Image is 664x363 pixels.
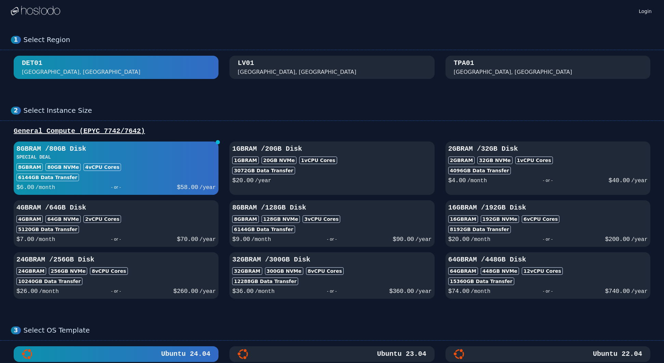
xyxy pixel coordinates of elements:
[238,68,356,76] div: [GEOGRAPHIC_DATA], [GEOGRAPHIC_DATA]
[448,215,478,223] div: 16GB RAM
[11,126,653,136] div: General Compute (EPYC 7742/7642)
[11,36,21,44] div: 1
[16,144,216,154] h3: 8GB RAM / 80 GB Disk
[515,157,553,164] div: 1 vCPU Cores
[24,326,653,335] div: Select OS Template
[255,178,271,184] span: /year
[448,167,511,174] div: 4096 GB Data Transfer
[446,346,650,362] button: Ubuntu 22.04Ubuntu 22.04
[448,267,478,275] div: 64GB RAM
[448,177,466,184] span: $ 4.00
[16,278,82,285] div: 10240 GB Data Transfer
[631,178,648,184] span: /year
[631,288,648,295] span: /year
[238,349,248,359] img: Ubuntu 23.04
[262,215,300,223] div: 128 GB NVMe
[592,349,642,359] h3: Ubuntu 22.04
[22,349,32,359] img: Ubuntu 24.04
[177,184,198,191] span: $ 58.00
[14,200,218,247] button: 4GBRAM /64GB Disk4GBRAM64GB NVMe2vCPU Cores5120GB Data Transfer$7.00/month- or -$70.00/year
[490,286,605,296] div: - or -
[36,185,55,191] span: /month
[232,236,250,243] span: $ 9.00
[271,234,393,244] div: - or -
[522,267,563,275] div: 12 vCPU Cores
[11,107,21,115] div: 2
[83,215,121,223] div: 2 vCPU Cores
[199,185,216,191] span: /year
[16,267,46,275] div: 24GB RAM
[59,286,173,296] div: - or -
[229,56,434,79] button: LV01 [GEOGRAPHIC_DATA], [GEOGRAPHIC_DATA]
[481,215,519,223] div: 192 GB NVMe
[446,56,650,79] button: TPA01 [GEOGRAPHIC_DATA], [GEOGRAPHIC_DATA]
[446,200,650,247] button: 16GBRAM /192GB Disk16GBRAM192GB NVMe6vCPU Cores8192GB Data Transfer$20.00/month- or -$200.00/year
[229,346,434,362] button: Ubuntu 23.04Ubuntu 23.04
[454,349,464,359] img: Ubuntu 22.04
[55,234,177,244] div: - or -
[232,203,431,213] h3: 8GB RAM / 128 GB Disk
[16,163,43,171] div: 8GB RAM
[238,58,254,68] div: LV01
[24,36,653,44] div: Select Region
[448,255,648,265] h3: 64GB RAM / 448 GB Disk
[448,203,648,213] h3: 16GB RAM / 192 GB Disk
[232,215,258,223] div: 8GB RAM
[522,215,559,223] div: 6 vCPU Cores
[306,267,344,275] div: 8 vCPU Cores
[454,58,474,68] div: TPA01
[605,288,629,295] span: $ 740.00
[11,6,60,16] img: Logo
[14,56,218,79] button: DET01 [GEOGRAPHIC_DATA], [GEOGRAPHIC_DATA]
[467,178,487,184] span: /month
[448,236,469,243] span: $ 20.00
[487,176,609,185] div: - or -
[55,183,177,192] div: - or -
[24,106,653,115] div: Select Instance Size
[471,237,491,243] span: /month
[251,237,271,243] span: /month
[232,167,295,174] div: 3072 GB Data Transfer
[160,349,210,359] h3: Ubuntu 24.04
[177,236,198,243] span: $ 70.00
[22,68,141,76] div: [GEOGRAPHIC_DATA], [GEOGRAPHIC_DATA]
[45,215,81,223] div: 64 GB NVMe
[232,157,258,164] div: 1GB RAM
[16,226,79,233] div: 5120 GB Data Transfer
[376,349,426,359] h3: Ubuntu 23.04
[637,6,653,15] a: Login
[16,215,43,223] div: 4GB RAM
[490,234,605,244] div: - or -
[14,252,218,299] button: 24GBRAM /256GB Disk24GBRAM256GB NVMe8vCPU Cores10240GB Data Transfer$26.00/month- or -$260.00/year
[631,237,648,243] span: /year
[49,267,87,275] div: 256 GB NVMe
[16,184,34,191] span: $ 6.00
[448,157,475,164] div: 2GB RAM
[454,68,572,76] div: [GEOGRAPHIC_DATA], [GEOGRAPHIC_DATA]
[448,144,648,154] h3: 2GB RAM / 32 GB Disk
[14,142,218,195] button: 8GBRAM /80GB DiskSPECIAL DEAL8GBRAM80GB NVMe4vCPU Cores6144GB Data Transfer$6.00/month- or -$58.0...
[16,174,79,181] div: 6144 GB Data Transfer
[605,236,629,243] span: $ 200.00
[232,267,262,275] div: 32GB RAM
[90,267,128,275] div: 8 vCPU Cores
[448,288,469,295] span: $ 74.00
[481,267,519,275] div: 448 GB NVMe
[36,237,55,243] span: /month
[173,288,198,295] span: $ 260.00
[448,278,514,285] div: 15360 GB Data Transfer
[415,237,432,243] span: /year
[229,142,434,195] button: 1GBRAM /20GB Disk1GBRAM20GB NVMe1vCPU Cores3072GB Data Transfer$20.00/year
[477,157,513,164] div: 32 GB NVMe
[446,142,650,195] button: 2GBRAM /32GB Disk2GBRAM32GB NVMe1vCPU Cores4096GB Data Transfer$4.00/month- or -$40.00/year
[16,236,34,243] span: $ 7.00
[303,215,340,223] div: 3 vCPU Cores
[45,163,81,171] div: 80 GB NVMe
[83,163,121,171] div: 4 vCPU Cores
[232,144,431,154] h3: 1GB RAM / 20 GB Disk
[16,255,216,265] h3: 24GB RAM / 256 GB Disk
[39,288,59,295] span: /month
[229,200,434,247] button: 8GBRAM /128GB Disk8GBRAM128GB NVMe3vCPU Cores6144GB Data Transfer$9.00/month- or -$90.00/year
[255,288,275,295] span: /month
[232,288,253,295] span: $ 36.00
